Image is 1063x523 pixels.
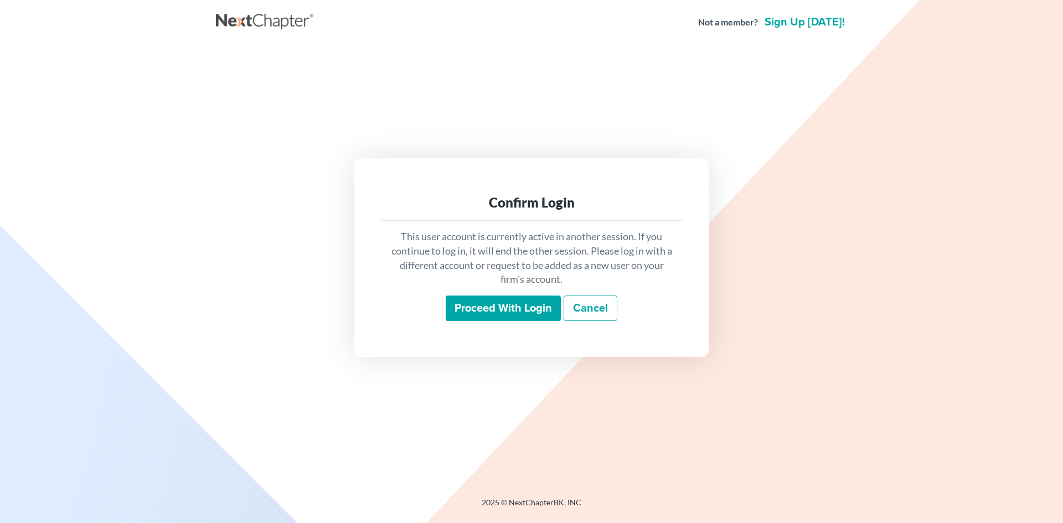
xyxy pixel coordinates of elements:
a: Cancel [564,296,617,321]
input: Proceed with login [446,296,561,321]
p: This user account is currently active in another session. If you continue to log in, it will end ... [390,230,673,287]
a: Sign up [DATE]! [762,17,847,28]
div: Confirm Login [390,194,673,211]
div: 2025 © NextChapterBK, INC [216,497,847,517]
strong: Not a member? [698,16,758,29]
